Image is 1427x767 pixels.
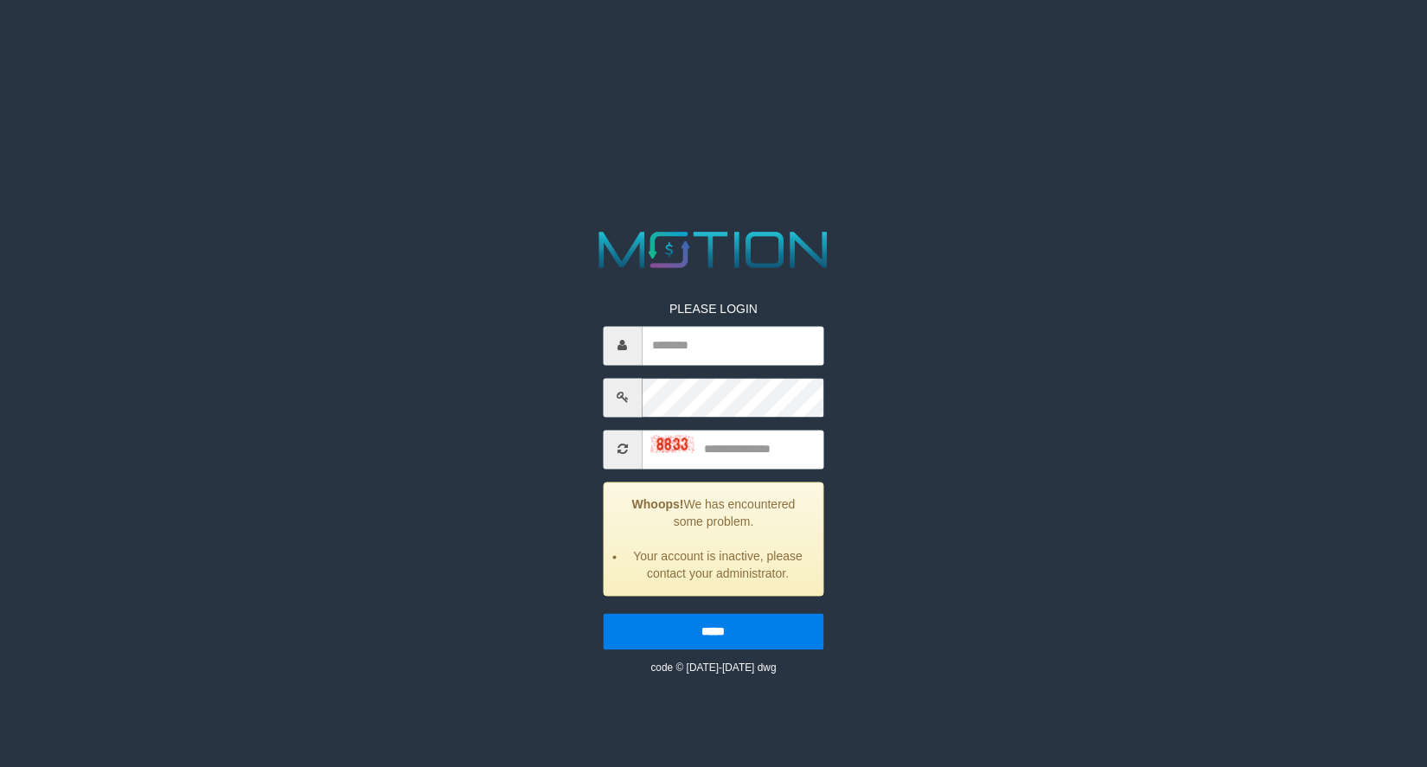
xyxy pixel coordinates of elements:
[589,225,839,274] img: MOTION_logo.png
[632,497,684,511] strong: Whoops!
[650,662,776,674] small: code © [DATE]-[DATE] dwg
[603,300,823,317] p: PLEASE LOGIN
[650,436,694,453] img: captcha
[603,482,823,596] div: We has encountered some problem.
[625,547,809,582] li: Your account is inactive, please contact your administrator.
